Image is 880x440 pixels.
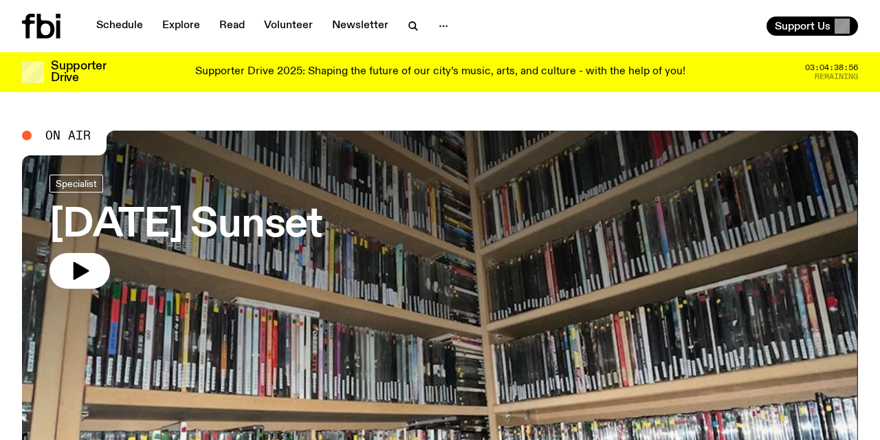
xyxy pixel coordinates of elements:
[49,175,322,289] a: [DATE] Sunset
[49,175,103,192] a: Specialist
[256,16,321,36] a: Volunteer
[324,16,397,36] a: Newsletter
[767,16,858,36] button: Support Us
[815,73,858,80] span: Remaining
[775,20,830,32] span: Support Us
[195,66,685,78] p: Supporter Drive 2025: Shaping the future of our city’s music, arts, and culture - with the help o...
[211,16,253,36] a: Read
[154,16,208,36] a: Explore
[45,129,91,142] span: On Air
[805,64,858,71] span: 03:04:38:56
[49,206,322,245] h3: [DATE] Sunset
[88,16,151,36] a: Schedule
[56,178,97,188] span: Specialist
[51,60,106,84] h3: Supporter Drive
